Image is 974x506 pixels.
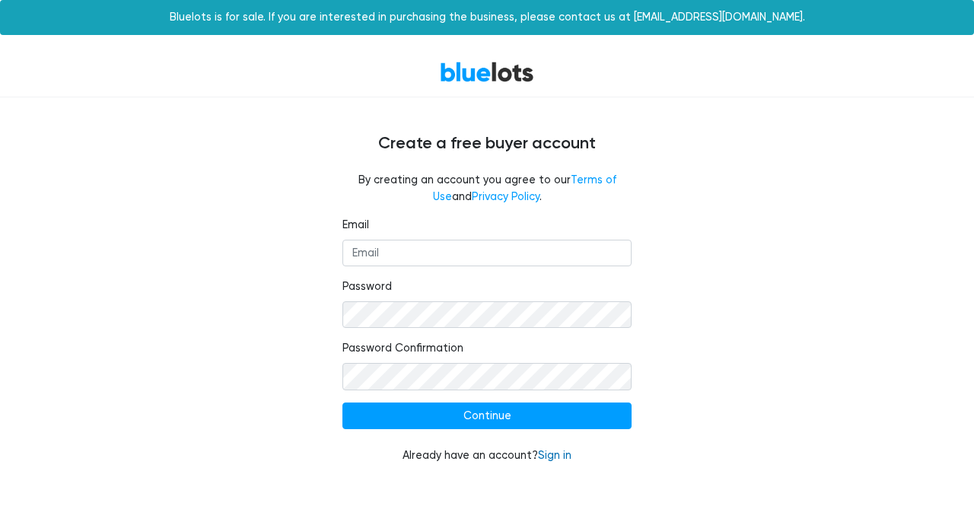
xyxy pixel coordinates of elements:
[342,172,632,205] fieldset: By creating an account you agree to our and .
[440,61,534,83] a: BlueLots
[342,340,463,357] label: Password Confirmation
[538,449,571,462] a: Sign in
[30,134,944,154] h4: Create a free buyer account
[342,217,369,234] label: Email
[472,190,540,203] a: Privacy Policy
[433,173,616,203] a: Terms of Use
[342,447,632,464] div: Already have an account?
[342,403,632,430] input: Continue
[342,278,392,295] label: Password
[342,240,632,267] input: Email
